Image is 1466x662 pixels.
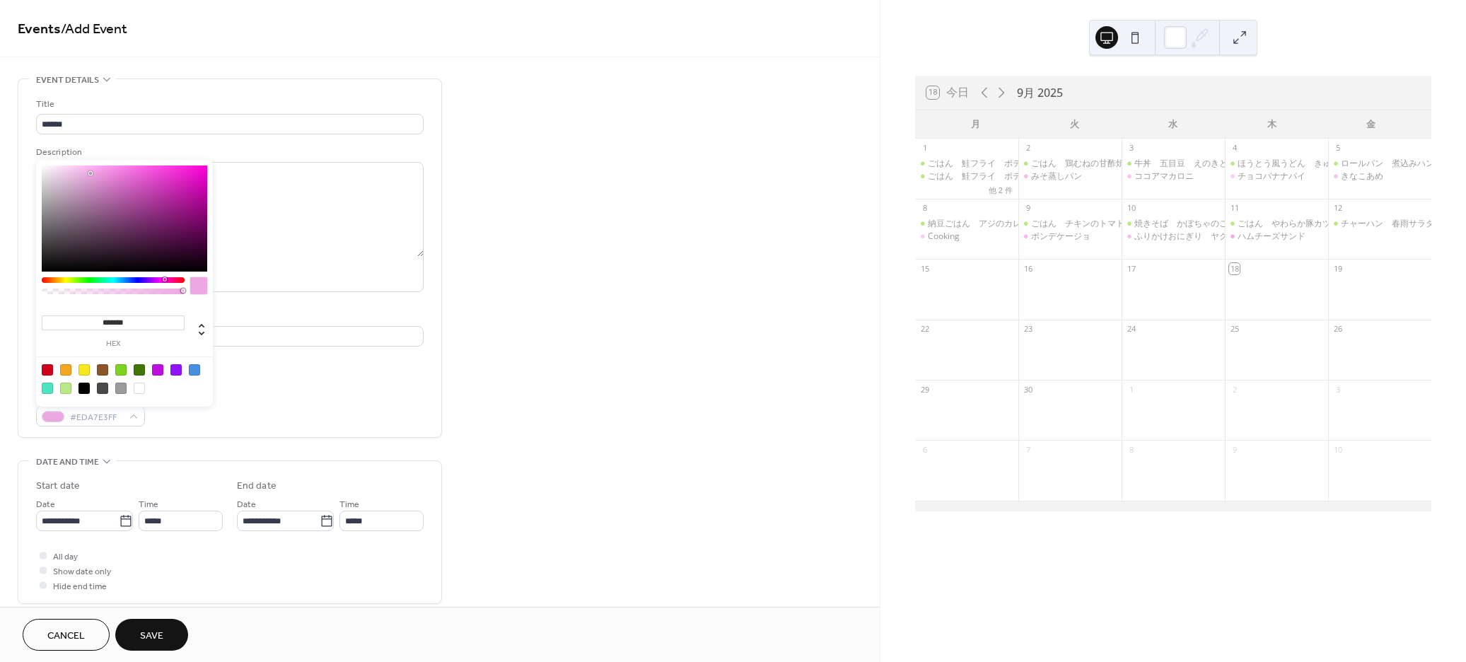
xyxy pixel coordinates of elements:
div: 25 [1229,324,1240,335]
div: 9 [1229,444,1240,455]
div: ごはん チキンのトマト煮込み 大根とツナのサラダ オクラと豆腐のスープ キウイフルーツ [1018,218,1122,230]
div: ふりかけおにぎり ヤクルト [1122,231,1225,243]
div: 5 [1332,143,1343,153]
div: 19 [1332,263,1343,274]
div: 26 [1332,324,1343,335]
div: 9 [1023,203,1033,214]
div: #4A90E2 [189,364,200,376]
a: Events [18,16,61,43]
div: ポンデケージョ [1031,231,1090,243]
div: #B8E986 [60,383,71,394]
div: 焼きそば かぼちゃのごま和え このこと油揚げの味噌汁 バナナ [1122,218,1225,230]
div: ポンデケージョ [1018,231,1122,243]
div: #50E3C2 [42,383,53,394]
div: Description [36,145,421,160]
div: 4 [1229,143,1240,153]
div: 1 [919,143,930,153]
div: Cooking [915,231,1018,243]
div: ふりかけおにぎり ヤクルト [1134,231,1245,243]
div: 水 [1124,110,1223,139]
div: 10 [1126,203,1136,214]
div: #8B572A [97,364,108,376]
div: End date [237,479,277,494]
div: 11 [1229,203,1240,214]
span: Save [140,629,163,644]
span: All day [53,550,78,564]
div: きなこあめ [1328,170,1431,182]
div: ごはん チキンのトマト煮込み 大根とツナのサラダ オクラと豆腐のスープ キウイフルーツ [1031,218,1396,230]
a: Cancel [23,619,110,651]
div: きなこあめ [1341,170,1383,182]
label: hex [42,340,185,348]
div: ロールパン 煮込みハンバーグ ほうれん草と人参のバターソテー キャベツとベーコンの豆乳スープ キウイフルーツ [1328,158,1431,170]
span: Time [339,497,359,512]
div: 12 [1332,203,1343,214]
div: Cooking [928,231,960,243]
div: 3 [1332,384,1343,395]
div: #F5A623 [60,364,71,376]
span: Cancel [47,629,85,644]
div: Start date [36,479,80,494]
div: 8 [1126,444,1136,455]
div: #D0021B [42,364,53,376]
div: ココアマカロニ [1122,170,1225,182]
div: Title [36,97,421,112]
div: ごはん 鮭フライ ポテトサラダ 青梗菜と卵のスープ りんご [928,170,1174,182]
span: / Add Event [61,16,127,43]
button: 他 2 件 [983,182,1018,197]
div: 8 [919,203,930,214]
div: ごはん やわらか豚カツ ピーマンのじゃこ和え インゲンと人参のみそ汁 りんご [1225,218,1328,230]
div: 2 [1023,143,1033,153]
div: #9B9B9B [115,383,127,394]
div: #7ED321 [115,364,127,376]
div: 23 [1023,324,1033,335]
div: 17 [1126,263,1136,274]
div: ごはん 鶏むねの甘酢焼 かぼちゃとコーン和え 小松菜と豆腐の味噌汁 オレンジ [1018,158,1122,170]
div: みそ蒸しパン [1018,170,1122,182]
div: ハムチーズサンド [1225,231,1328,243]
span: Date [36,497,55,512]
div: 30 [1023,384,1033,395]
div: チョコバナナパイ [1238,170,1305,182]
div: 月 [926,110,1025,139]
div: #417505 [134,364,145,376]
div: ココアマカロニ [1134,170,1194,182]
div: 納豆ごはん アジのカレーマヨ焼き ちくわとクリームチーズの和え物 玉ねぎと小葱の味噌汁 梨 [928,218,1310,230]
div: #9013FE [170,364,182,376]
div: 16 [1023,263,1033,274]
div: ごはん 鶏むねの甘酢焼 かぼちゃとコーン和え 小松菜と豆腐の味噌汁 オレンジ [1031,158,1354,170]
div: チョコバナナパイ [1225,170,1328,182]
div: ごはん 鮭フライ ポテトサラダ 青梗菜と卵のスープ りんご [928,158,1174,170]
div: 1 [1126,384,1136,395]
span: Date [237,497,256,512]
span: Hide end time [53,579,107,594]
div: 火 [1025,110,1124,139]
div: 焼きそば かぼちゃのごま和え このこと油揚げの味噌汁 バナナ [1134,218,1389,230]
div: 2 [1229,384,1240,395]
div: ほうとう風うどん きゅうりとじゃこの酢の物 ツナ入り厚焼き卵 りんご [1225,158,1328,170]
div: ごはん 鮭フライ ポテトサラダ 青梗菜と卵のスープ りんご [915,158,1018,170]
div: #000000 [78,383,90,394]
div: 牛丼 五目豆 えのきとキャベツのみそ汁 梨 [1122,158,1225,170]
div: #FFFFFF [134,383,145,394]
span: #EDA7E3FF [70,410,122,425]
span: Show date only [53,564,111,579]
div: チャーハン 春雨サラダ わかめと卵のスープ オレンジ [1328,218,1431,230]
div: 7 [1023,444,1033,455]
div: 15 [919,263,930,274]
div: 18 [1229,263,1240,274]
div: 金 [1321,110,1420,139]
div: みそ蒸しパン [1031,170,1082,182]
div: 3 [1126,143,1136,153]
div: 6 [919,444,930,455]
div: ごはん 鮭フライ ポテトサラダ 青梗菜と卵のスープ りんご [915,170,1018,182]
span: Event details [36,73,99,88]
span: Date and time [36,455,99,470]
button: Save [115,619,188,651]
span: Time [139,497,158,512]
div: 22 [919,324,930,335]
div: 10 [1332,444,1343,455]
div: 牛丼 五目豆 えのきとキャベツのみそ汁 梨 [1134,158,1313,170]
div: #F8E71C [78,364,90,376]
div: Location [36,309,421,324]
